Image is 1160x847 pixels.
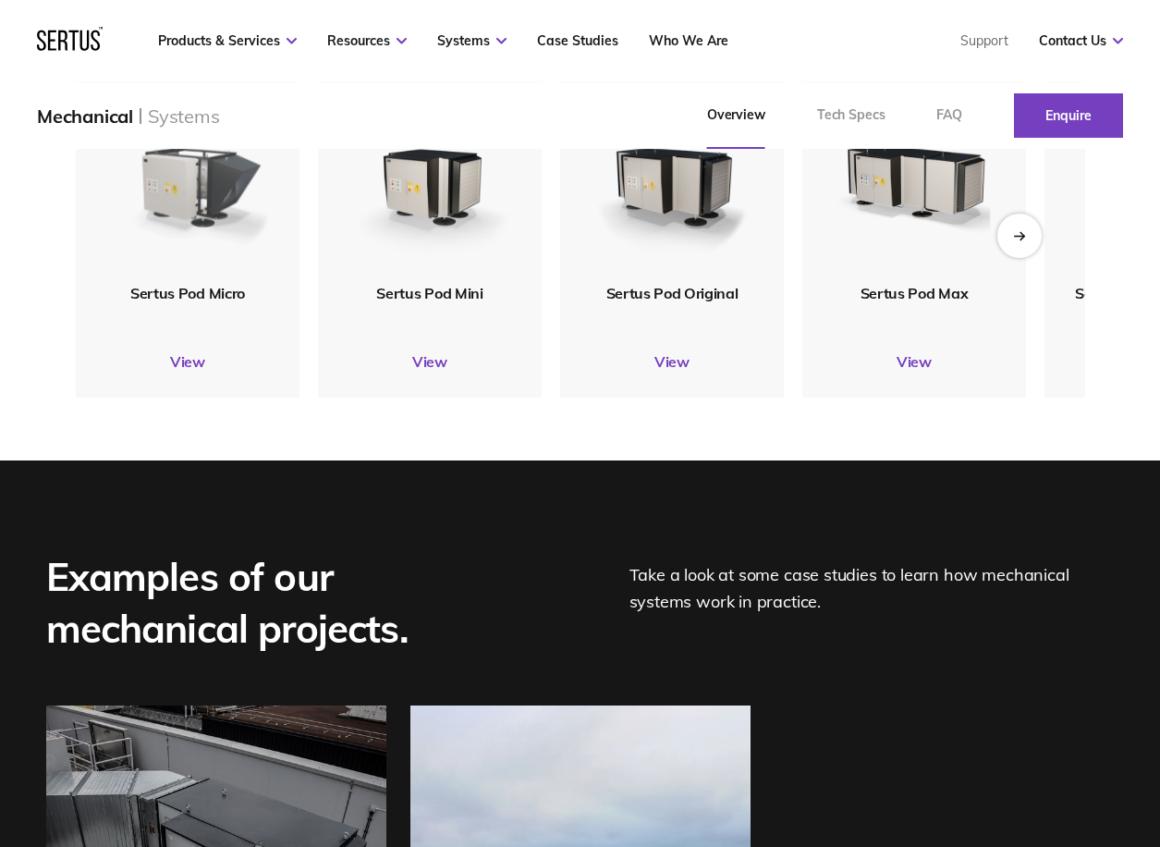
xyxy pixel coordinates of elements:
div: Mechanical [37,104,133,128]
a: Resources [327,32,407,49]
a: View [76,352,299,371]
a: View [318,352,542,371]
div: Examples of our mechanical projects. [46,551,545,655]
a: Tech Specs [791,82,911,149]
iframe: Chat Widget [827,632,1160,847]
span: Sertus Pod Mini [376,284,482,302]
div: Take a look at some case studies to learn how mechanical systems work in practice. [629,551,1115,655]
a: View [560,352,784,371]
a: Enquire [1014,93,1123,138]
a: Contact Us [1039,32,1123,49]
a: Who We Are [649,32,728,49]
div: Next slide [997,214,1042,258]
span: Sertus Pod Micro [130,284,245,302]
a: Support [960,32,1008,49]
span: Sertus Pod Original [605,284,738,302]
div: Systems [148,104,220,128]
a: Case Studies [537,32,618,49]
a: Products & Services [158,32,297,49]
a: FAQ [910,82,988,149]
a: Systems [437,32,507,49]
span: Sertus Pod Max [860,284,968,302]
a: View [802,352,1026,371]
